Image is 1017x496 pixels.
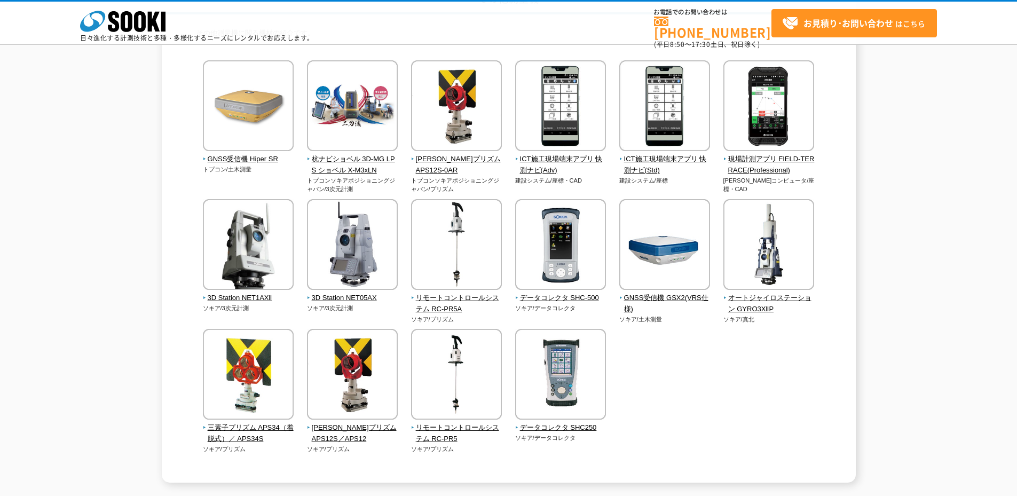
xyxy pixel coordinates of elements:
[307,144,398,176] a: 杭ナビショベル 3D-MG LPS ショベル X-M3xLN
[411,282,502,314] a: リモートコントロールシステム RC-PR5A
[307,422,398,445] span: [PERSON_NAME]プリズム APS12S／APS12
[723,282,815,314] a: オートジャイロステーション GYRO3XⅡP
[723,60,814,154] img: 現場計測アプリ FIELD-TERRACE(Professional)
[411,293,502,315] span: リモートコントロールシステム RC-PR5A
[782,15,925,32] span: はこちら
[619,154,711,176] span: ICT施工現場端末アプリ 快測ナビ(Std)
[307,60,398,154] img: 杭ナビショベル 3D-MG LPS ショベル X-M3xLN
[515,199,606,293] img: データコレクタ SHC-500
[307,282,398,304] a: 3D Station NET05AX
[203,293,294,304] span: 3D Station NET1AXⅡ
[307,412,398,444] a: [PERSON_NAME]プリズム APS12S／APS12
[203,144,294,165] a: GNSS受信機 Hiper SR
[411,60,502,154] img: 一素子プリズム APS12S-0AR
[515,293,606,304] span: データコレクタ SHC-500
[203,412,294,444] a: 三素子プリズム APS34（着脱式）／ APS34S
[515,282,606,304] a: データコレクタ SHC-500
[515,176,606,185] p: 建設システム/座標・CAD
[515,434,606,443] p: ソキア/データコレクタ
[203,199,294,293] img: 3D Station NET1AXⅡ
[691,40,711,49] span: 17:30
[619,176,711,185] p: 建設システム/座標
[411,176,502,194] p: トプコンソキアポジショニングジャパン/プリズム
[803,17,893,29] strong: お見積り･お問い合わせ
[771,9,937,37] a: お見積り･お問い合わせはこちら
[411,315,502,324] p: ソキア/プリズム
[307,329,398,422] img: 一素子プリズム APS12S／APS12
[654,17,771,38] a: [PHONE_NUMBER]
[654,9,771,15] span: お電話でのお問い合わせは
[723,176,815,194] p: [PERSON_NAME]コンピュータ/座標・CAD
[203,304,294,313] p: ソキア/3次元計測
[411,445,502,454] p: ソキア/プリズム
[723,199,814,293] img: オートジャイロステーション GYRO3XⅡP
[411,422,502,445] span: リモートコントロールシステム RC-PR5
[307,199,398,293] img: 3D Station NET05AX
[515,412,606,434] a: データコレクタ SHC250
[411,412,502,444] a: リモートコントロールシステム RC-PR5
[619,144,711,176] a: ICT施工現場端末アプリ 快測ナビ(Std)
[670,40,685,49] span: 8:50
[307,445,398,454] p: ソキア/プリズム
[203,329,294,422] img: 三素子プリズム APS34（着脱式）／ APS34S
[515,304,606,313] p: ソキア/データコレクタ
[619,282,711,314] a: GNSS受信機 GSX2(VRS仕様)
[203,165,294,174] p: トプコン/土木測量
[411,329,502,422] img: リモートコントロールシステム RC-PR5
[515,329,606,422] img: データコレクタ SHC250
[307,176,398,194] p: トプコンソキアポジショニングジャパン/3次元計測
[203,282,294,304] a: 3D Station NET1AXⅡ
[307,293,398,304] span: 3D Station NET05AX
[515,144,606,176] a: ICT施工現場端末アプリ 快測ナビ(Adv)
[723,154,815,176] span: 現場計測アプリ FIELD-TERRACE(Professional)
[203,60,294,154] img: GNSS受信機 Hiper SR
[411,154,502,176] span: [PERSON_NAME]プリズム APS12S-0AR
[515,154,606,176] span: ICT施工現場端末アプリ 快測ナビ(Adv)
[619,315,711,324] p: ソキア/土木測量
[307,304,398,313] p: ソキア/3次元計測
[515,422,606,434] span: データコレクタ SHC250
[80,35,314,41] p: 日々進化する計測技術と多種・多様化するニーズにレンタルでお応えします。
[203,422,294,445] span: 三素子プリズム APS34（着脱式）／ APS34S
[723,144,815,176] a: 現場計測アプリ FIELD-TERRACE(Professional)
[723,315,815,324] p: ソキア/真北
[411,199,502,293] img: リモートコントロールシステム RC-PR5A
[619,60,710,154] img: ICT施工現場端末アプリ 快測ナビ(Std)
[723,293,815,315] span: オートジャイロステーション GYRO3XⅡP
[654,40,760,49] span: (平日 ～ 土日、祝日除く)
[411,144,502,176] a: [PERSON_NAME]プリズム APS12S-0AR
[203,445,294,454] p: ソキア/プリズム
[619,199,710,293] img: GNSS受信機 GSX2(VRS仕様)
[515,60,606,154] img: ICT施工現場端末アプリ 快測ナビ(Adv)
[307,154,398,176] span: 杭ナビショベル 3D-MG LPS ショベル X-M3xLN
[619,293,711,315] span: GNSS受信機 GSX2(VRS仕様)
[203,154,294,165] span: GNSS受信機 Hiper SR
